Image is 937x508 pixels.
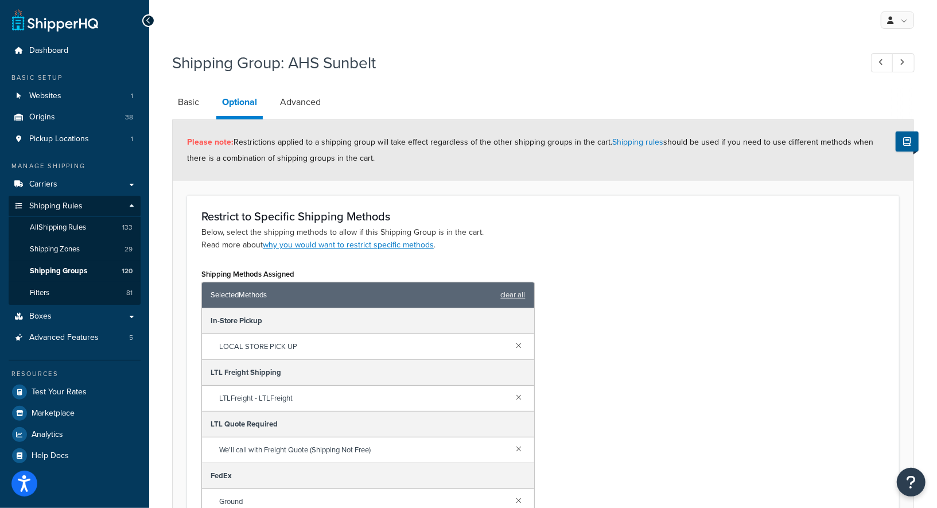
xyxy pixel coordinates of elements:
a: Boxes [9,306,141,327]
li: Origins [9,107,141,128]
a: why you would want to restrict specific methods [263,239,434,251]
a: clear all [501,287,526,303]
div: LTL Freight Shipping [202,360,534,386]
span: We'll call with Freight Quote (Shipping Not Free) [219,442,507,458]
h3: Restrict to Specific Shipping Methods [201,210,885,223]
a: Origins38 [9,107,141,128]
div: Resources [9,369,141,379]
a: Marketplace [9,403,141,424]
span: Test Your Rates [32,387,87,397]
span: Advanced Features [29,333,99,343]
span: LOCAL STORE PICK UP [219,339,507,355]
a: Dashboard [9,40,141,61]
a: Filters81 [9,282,141,304]
span: 38 [125,113,133,122]
span: 120 [122,266,133,276]
span: Carriers [29,180,57,189]
span: 1 [131,91,133,101]
a: Optional [216,88,263,119]
span: LTLFreight - LTLFreight [219,390,507,406]
a: AllShipping Rules133 [9,217,141,238]
div: Basic Setup [9,73,141,83]
li: Shipping Groups [9,261,141,282]
span: Analytics [32,430,63,440]
button: Open Resource Center [897,468,926,497]
strong: Please note: [187,136,234,148]
span: Origins [29,113,55,122]
span: Boxes [29,312,52,321]
a: Previous Record [871,53,893,72]
a: Carriers [9,174,141,195]
a: Next Record [892,53,915,72]
span: Websites [29,91,61,101]
span: All Shipping Rules [30,223,86,232]
a: Pickup Locations1 [9,129,141,150]
span: Selected Methods [211,287,495,303]
a: Advanced [274,88,326,116]
a: Basic [172,88,205,116]
span: Shipping Rules [29,201,83,211]
li: Shipping Rules [9,196,141,305]
div: LTL Quote Required [202,412,534,437]
a: Shipping Groups120 [9,261,141,282]
a: Shipping Rules [9,196,141,217]
span: Dashboard [29,46,68,56]
span: Help Docs [32,451,69,461]
h1: Shipping Group: AHS Sunbelt [172,52,850,74]
li: Advanced Features [9,327,141,348]
button: Show Help Docs [896,131,919,152]
div: Manage Shipping [9,161,141,171]
label: Shipping Methods Assigned [201,270,294,278]
span: 133 [122,223,133,232]
span: Shipping Groups [30,266,87,276]
span: Pickup Locations [29,134,89,144]
span: Shipping Zones [30,245,80,254]
p: Below, select the shipping methods to allow if this Shipping Group is in the cart. Read more about . [201,226,885,251]
span: Filters [30,288,49,298]
a: Advanced Features5 [9,327,141,348]
span: Restrictions applied to a shipping group will take effect regardless of the other shipping groups... [187,136,873,164]
span: 29 [125,245,133,254]
a: Shipping Zones29 [9,239,141,260]
span: 81 [126,288,133,298]
span: 5 [129,333,133,343]
li: Filters [9,282,141,304]
a: Shipping rules [612,136,663,148]
a: Test Your Rates [9,382,141,402]
div: FedEx [202,463,534,489]
div: In-Store Pickup [202,308,534,334]
a: Analytics [9,424,141,445]
li: Pickup Locations [9,129,141,150]
a: Help Docs [9,445,141,466]
span: Marketplace [32,409,75,418]
li: Shipping Zones [9,239,141,260]
a: Websites1 [9,86,141,107]
span: 1 [131,134,133,144]
li: Websites [9,86,141,107]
